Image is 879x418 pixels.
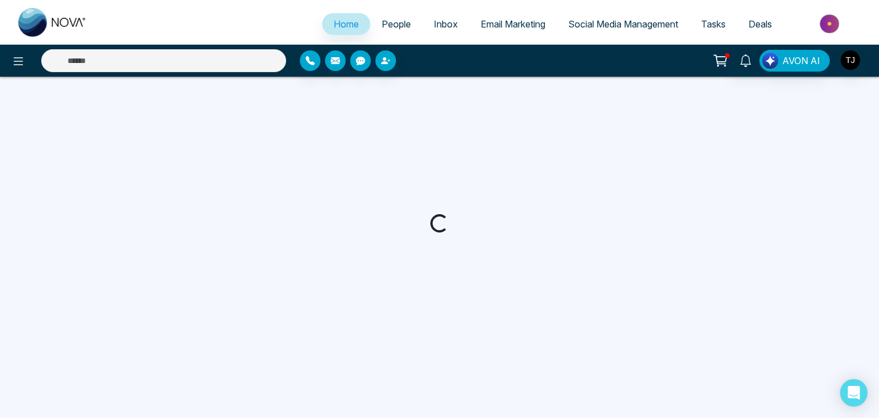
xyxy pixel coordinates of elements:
[840,379,868,407] div: Open Intercom Messenger
[322,13,370,35] a: Home
[737,13,783,35] a: Deals
[469,13,557,35] a: Email Marketing
[557,13,690,35] a: Social Media Management
[481,18,545,30] span: Email Marketing
[334,18,359,30] span: Home
[701,18,726,30] span: Tasks
[749,18,772,30] span: Deals
[690,13,737,35] a: Tasks
[782,54,820,68] span: AVON AI
[370,13,422,35] a: People
[841,50,860,70] img: User Avatar
[789,11,872,37] img: Market-place.gif
[759,50,830,72] button: AVON AI
[568,18,678,30] span: Social Media Management
[434,18,458,30] span: Inbox
[18,8,87,37] img: Nova CRM Logo
[382,18,411,30] span: People
[762,53,778,69] img: Lead Flow
[422,13,469,35] a: Inbox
